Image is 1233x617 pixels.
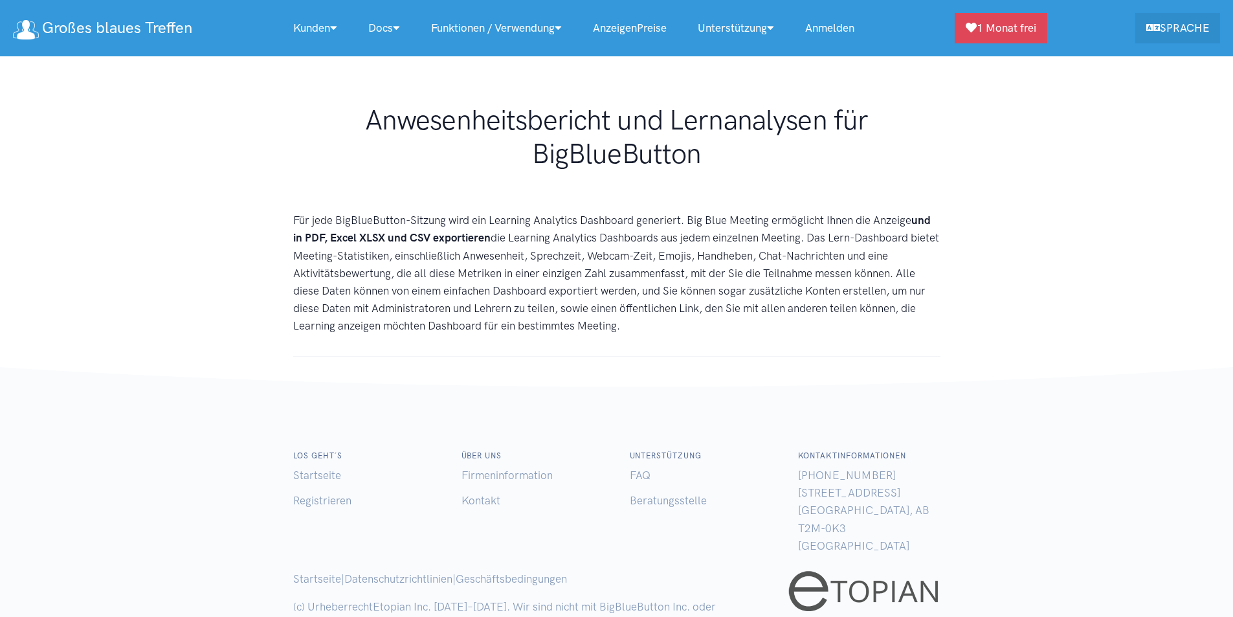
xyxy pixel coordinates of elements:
a: Kunden [278,14,353,42]
img: etopian-logo-black.png [786,570,940,612]
h6: Los geht´s [293,450,436,462]
h1: Anwesenheitsbericht und Lernanalysen für BigBlueButton [293,104,940,170]
a: Funktionen / Verwendung [416,14,577,42]
a: Startseite [293,572,341,585]
p: | | [293,570,567,588]
a: Anmelden [790,14,870,42]
a: Geschäftsbedingungen [456,572,567,585]
h6: Unterstützung [630,450,772,462]
a: Docs [353,14,416,42]
a: AnzeigenPreise [577,14,682,42]
a: FAQ [630,469,650,482]
a: Registrieren [293,494,351,507]
span: [PHONE_NUMBER] [STREET_ADDRESS] [GEOGRAPHIC_DATA], AB T2M-0K3 [GEOGRAPHIC_DATA] [798,469,929,552]
a: Startseite [293,469,341,482]
h6: Kontaktinformationen [798,450,940,462]
a: 1 Monat frei [955,13,1047,43]
a: Unterstützung [682,14,790,42]
a: SPRACHE [1135,13,1220,43]
a: Etopian Inc. [DATE]–[DATE] [373,600,507,613]
a: Beratungsstelle [630,494,707,507]
a: Großes blaues Treffen [13,14,192,42]
img: Logo [13,20,39,39]
p: Für jede BigBlueButton-Sitzung wird ein Learning Analytics Dashboard generiert. Big Blue Meeting ... [293,212,940,335]
a: Kontakt [461,494,500,507]
a: Firmeninformation [461,469,553,482]
h6: Über uns [461,450,604,462]
a: Datenschutzrichtlinien [344,572,452,585]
